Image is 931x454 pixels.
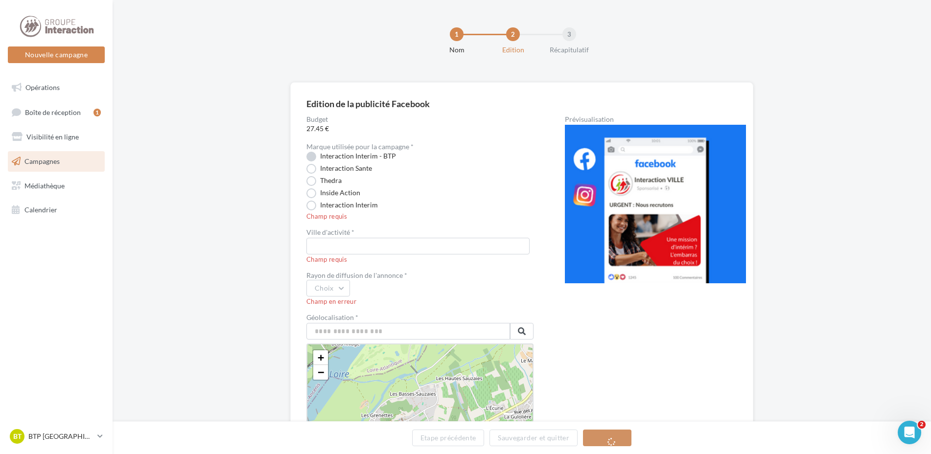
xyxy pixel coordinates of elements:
span: Opérations [25,83,60,91]
button: Choix [306,280,350,296]
span: BT [13,431,22,441]
span: Calendrier [24,205,57,214]
label: Ville d'activité * [306,229,526,236]
a: BT BTP [GEOGRAPHIC_DATA] [8,427,105,446]
a: Médiathèque [6,176,107,196]
span: Médiathèque [24,181,65,189]
label: Interaction Interim - BTP [306,152,396,161]
span: + [318,351,324,363]
label: Inside Action [306,188,360,198]
a: Zoom in [313,350,328,365]
span: Campagnes [24,157,60,165]
label: Interaction Sante [306,164,372,174]
a: Campagnes [6,151,107,172]
div: 3 [562,27,576,41]
a: Visibilité en ligne [6,127,107,147]
span: Boîte de réception [25,108,81,116]
a: Boîte de réception1 [6,102,107,123]
iframe: Intercom live chat [898,421,921,444]
button: Nouvelle campagne [8,46,105,63]
div: Nom [425,45,488,55]
a: Zoom out [313,365,328,380]
div: Champ requis [306,255,534,264]
div: Edition de la publicité Facebook [306,99,430,108]
div: 1 [93,109,101,116]
div: Récapitulatif [538,45,601,55]
div: Edition [482,45,544,55]
label: Budget [306,116,534,123]
span: Visibilité en ligne [26,133,79,141]
button: Etape précédente [412,430,485,446]
div: 2 [506,27,520,41]
p: BTP [GEOGRAPHIC_DATA] [28,431,93,441]
label: Marque utilisée pour la campagne * [306,143,414,150]
a: Opérations [6,77,107,98]
span: 27.45 € [306,124,534,134]
div: Champ en erreur [306,297,534,306]
label: Thedra [306,176,342,186]
label: Interaction Interim [306,201,378,210]
a: Calendrier [6,200,107,220]
button: Sauvegarder et quitter [489,430,578,446]
span: − [318,366,324,378]
div: Rayon de diffusion de l'annonce * [306,272,534,279]
div: Champ requis [306,212,534,221]
label: Géolocalisation * [306,314,534,321]
img: operation-preview [565,125,746,283]
div: Prévisualisation [565,116,737,123]
div: 1 [450,27,464,41]
span: 2 [918,421,926,429]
